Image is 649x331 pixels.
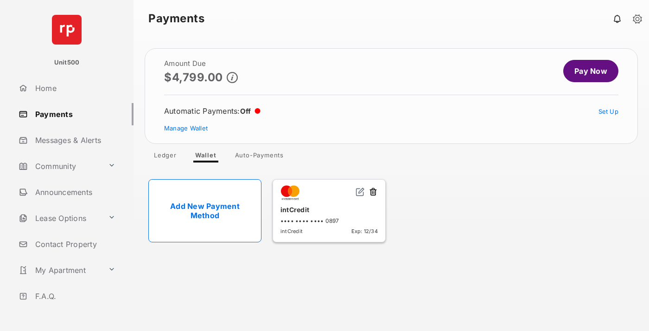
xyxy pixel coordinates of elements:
span: Off [240,107,251,116]
div: intCredit [280,202,378,217]
a: F.A.Q. [15,285,134,307]
h2: Amount Due [164,60,238,67]
img: svg+xml;base64,PHN2ZyB2aWV3Qm94PSIwIDAgMjQgMjQiIHdpZHRoPSIxNiIgaGVpZ2h0PSIxNiIgZmlsbD0ibm9uZSIgeG... [356,187,365,196]
p: $4,799.00 [164,71,223,84]
a: Community [15,155,104,177]
a: Add New Payment Method [148,179,261,242]
a: Set Up [598,108,619,115]
a: My Apartment [15,259,104,281]
span: intCredit [280,228,303,234]
div: •••• •••• •••• 0897 [280,217,378,224]
div: Automatic Payments : [164,106,261,116]
a: Manage Wallet [164,124,208,132]
a: Contact Property [15,233,134,255]
img: svg+xml;base64,PHN2ZyB4bWxucz0iaHR0cDovL3d3dy53My5vcmcvMjAwMC9zdmciIHdpZHRoPSI2NCIgaGVpZ2h0PSI2NC... [52,15,82,45]
a: Home [15,77,134,99]
strong: Payments [148,13,204,24]
a: Payments [15,103,134,125]
a: Wallet [188,151,224,162]
a: Auto-Payments [228,151,291,162]
a: Lease Options [15,207,104,229]
span: Exp: 12/34 [351,228,378,234]
p: Unit500 [54,58,80,67]
a: Announcements [15,181,134,203]
a: Ledger [146,151,184,162]
a: Messages & Alerts [15,129,134,151]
